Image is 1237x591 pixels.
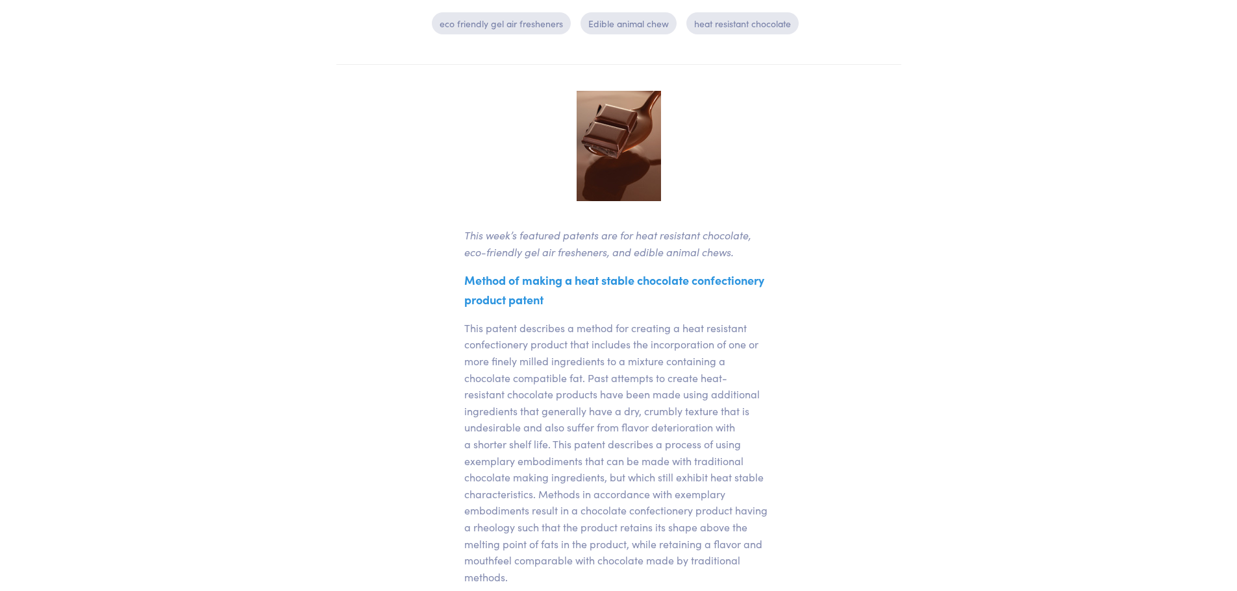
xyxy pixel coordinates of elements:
[464,320,773,586] p: This patent describes a method for creating a heat resistant confectionery product that includes ...
[686,12,799,34] p: heat resistant chocolate
[581,12,677,34] p: Edible animal chew
[577,91,661,201] img: chocolate testing
[464,228,751,259] em: This week’s featured patents are for heat resistant chocolate, eco-friendly gel air fresheners, a...
[464,272,764,308] a: Method of making a heat stable chocolate confectionery product patent
[432,12,571,34] p: eco friendly gel air fresheners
